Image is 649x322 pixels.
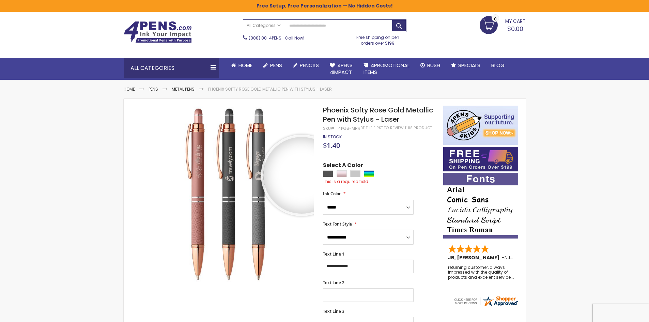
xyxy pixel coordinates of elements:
span: Ink Color [323,191,341,197]
span: In stock [323,134,342,140]
a: Metal Pens [172,86,195,92]
span: Pencils [300,62,319,69]
span: Rush [427,62,440,69]
div: Gunmetal [323,170,333,177]
span: JB, [PERSON_NAME] [448,254,502,261]
div: Silver [350,170,360,177]
div: This is a required field. [323,179,436,184]
a: 4PROMOTIONALITEMS [358,58,415,80]
strong: SKU [323,125,336,131]
img: Free shipping on orders over $199 [443,147,518,171]
div: returning customer, always impressed with the quality of products and excelent service, will retu... [448,265,514,280]
iframe: Google Customer Reviews [593,304,649,322]
a: 4Pens4impact [324,58,358,80]
span: Home [238,62,252,69]
span: Text Line 3 [323,308,344,314]
a: Specials [446,58,486,73]
a: Pencils [288,58,324,73]
div: Rose Gold [337,170,347,177]
a: (888) 88-4PENS [249,35,281,41]
div: All Categories [124,58,219,78]
span: NJ [505,254,513,261]
img: Phoenix Softy Rose Gold Metallic Pen with Stylus - Laser [137,105,314,282]
span: 4Pens 4impact [330,62,353,76]
span: 0 [494,16,497,22]
a: All Categories [243,20,284,31]
span: Pens [270,62,282,69]
span: - Call Now! [249,35,304,41]
span: $0.00 [507,25,523,33]
a: Pens [258,58,288,73]
div: Assorted [364,170,374,177]
div: Availability [323,134,342,140]
span: Specials [458,62,480,69]
img: 4pens 4 kids [443,106,518,145]
img: 4Pens Custom Pens and Promotional Products [124,21,192,43]
a: Rush [415,58,446,73]
span: 4PROMOTIONAL ITEMS [364,62,410,76]
span: All Categories [247,23,281,28]
a: Blog [486,58,510,73]
li: Phoenix Softy Rose Gold Metallic Pen with Stylus - Laser [208,87,332,92]
span: Select A Color [323,162,363,171]
a: Pens [149,86,158,92]
div: 4PGS-MRR [338,126,360,131]
span: Blog [491,62,505,69]
img: font-personalization-examples [443,173,518,239]
span: Text Line 2 [323,280,344,286]
img: 4pens.com widget logo [453,295,519,307]
span: Text Font Style [323,221,352,227]
a: Be the first to review this product [360,125,432,131]
a: Home [226,58,258,73]
a: Home [124,86,135,92]
span: Phoenix Softy Rose Gold Metallic Pen with Stylus - Laser [323,105,433,124]
a: 4pens.com certificate URL [453,303,519,309]
span: - , [502,254,561,261]
span: Text Line 1 [323,251,344,257]
a: $0.00 0 [480,16,526,33]
span: $1.40 [323,141,340,150]
div: Free shipping on pen orders over $199 [349,32,406,46]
